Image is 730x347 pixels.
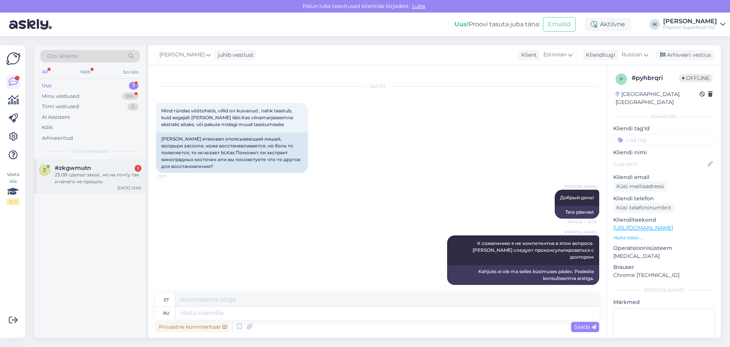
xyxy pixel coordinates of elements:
input: Lisa tag [613,134,715,146]
a: [URL][DOMAIN_NAME] [613,224,673,231]
div: Kahjuks ei ole ma selles küsimuses pädev. Peaksite konsulteerima arstiga. [447,265,599,285]
div: Klient [518,51,537,59]
div: 2 / 3 [6,198,20,205]
span: Uued vestlused [73,148,108,155]
div: [PERSON_NAME] [613,287,715,294]
p: Vaata edasi ... [613,234,715,241]
span: Luba [410,3,427,10]
div: 1 [129,82,138,90]
p: Brauser [613,263,715,271]
div: [DATE] 13:00 [117,185,141,191]
span: [PERSON_NAME] [564,184,597,189]
span: 12:31 [158,173,187,179]
span: #zkgwmutn [55,165,91,171]
p: [MEDICAL_DATA] [613,252,715,260]
p: Chrome [TECHNICAL_ID] [613,271,715,279]
img: Askly Logo [6,51,21,66]
div: 23.08 сделал заказ , но на почту так и нечего не пришло [55,171,141,185]
div: Klienditugi [583,51,615,59]
span: z [43,167,46,173]
span: Mind ründas vöötohatis, villid on kuivanud , nahk taastub, kuid aegajalt [PERSON_NAME] läbi.Kas v... [161,108,294,127]
span: Nähtud ✓ 12:33 [568,219,597,225]
p: Kliendi nimi [613,149,715,157]
div: Arhiveeritud [42,134,73,142]
div: Tiimi vestlused [42,103,79,110]
div: All [40,67,49,77]
span: Russian [622,51,642,59]
span: Добрый день! [560,195,594,200]
div: juhib vestlust [215,51,254,59]
p: Kliendi tag'id [613,125,715,133]
div: Tere päevast [555,206,599,219]
p: Kliendi email [613,173,715,181]
a: [PERSON_NAME]Fitpoint Superfood OÜ [663,18,725,30]
p: Kliendi telefon [613,195,715,203]
div: Uus [42,82,52,90]
div: 99+ [122,93,138,100]
div: [PERSON_NAME] [663,18,717,24]
div: IK [649,19,660,30]
b: Uus! [454,21,469,28]
div: et [164,293,169,306]
span: К сожалению я не компетентна в этом вопросе. [PERSON_NAME] следует проконсультироваться с доктором [473,240,595,260]
div: Kliendi info [613,113,715,120]
span: Saada [574,323,596,330]
span: Estonian [543,51,567,59]
input: Lisa nimi [614,160,706,168]
span: Otsi kliente [47,52,78,60]
span: [PERSON_NAME] [564,229,597,235]
button: Emailid [543,17,576,32]
div: Vaata siia [6,171,20,205]
div: Socials [121,67,140,77]
div: [GEOGRAPHIC_DATA], [GEOGRAPHIC_DATA] [616,90,700,106]
div: [PERSON_NAME] атаковал опоясывающий лишай, волдыри засохли, кожа восстанавливается, но боль то по... [156,133,308,173]
div: Proovi tasuta juba täna: [454,20,540,29]
div: # pyhbrqri [632,74,679,83]
div: ru [163,307,170,320]
span: Offline [679,74,713,82]
span: Nähtud ✓ 12:34 [567,285,597,291]
div: Privaatne kommentaar [156,322,230,332]
span: p [620,76,623,82]
p: Klienditeekond [613,216,715,224]
div: Web [79,67,92,77]
div: Aktiivne [585,18,631,31]
div: 1 [135,165,141,172]
div: Kõik [42,124,53,131]
div: AI Assistent [42,114,70,121]
div: Arhiveeri vestlus [655,50,714,60]
div: 0 [127,103,138,110]
p: Operatsioonisüsteem [613,244,715,252]
div: Minu vestlused [42,93,79,100]
div: [DATE] [156,83,599,90]
p: Märkmed [613,298,715,306]
div: Küsi meiliaadressi [613,181,667,192]
div: Fitpoint Superfood OÜ [663,24,717,30]
span: [PERSON_NAME] [159,51,205,59]
div: Küsi telefoninumbrit [613,203,674,213]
